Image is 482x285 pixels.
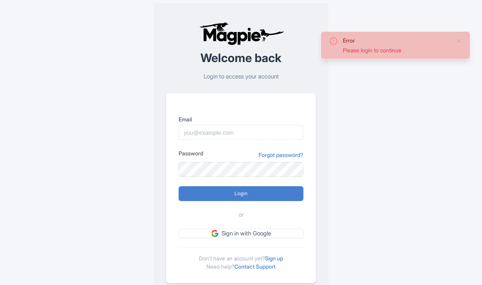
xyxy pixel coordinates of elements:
[343,46,450,54] div: Please login to continue
[166,52,316,64] h2: Welcome back
[166,72,316,81] p: Login to access your account
[234,263,276,270] a: Contact Support
[179,125,303,140] input: you@example.com
[179,186,303,201] input: Login
[211,230,218,237] img: google.svg
[179,229,303,239] a: Sign in with Google
[239,210,244,219] span: or
[259,151,303,159] a: Forgot password?
[343,36,450,45] div: Error
[179,115,303,123] label: Email
[456,36,462,46] button: Close
[265,255,283,262] a: Sign up
[179,248,303,271] div: Don't have an account yet? Need help?
[179,149,203,157] label: Password
[197,22,285,45] img: logo-ab69f6fb50320c5b225c76a69d11143b.png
